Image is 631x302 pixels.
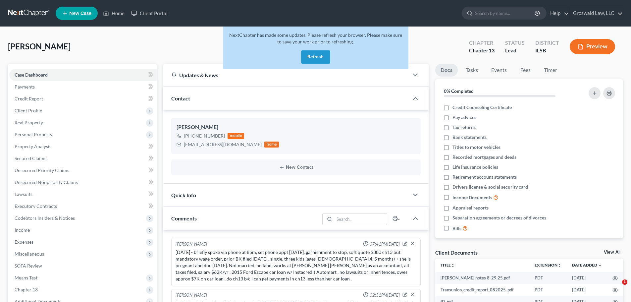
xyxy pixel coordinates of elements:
[15,275,37,280] span: Means Test
[435,272,529,284] td: [PERSON_NAME] notes 8-29.25.pdf
[15,215,75,221] span: Codebtors Insiders & Notices
[452,134,487,141] span: Bank statements
[15,239,33,245] span: Expenses
[539,64,562,77] a: Timer
[15,191,32,197] span: Lawsuits
[469,39,495,47] div: Chapter
[264,142,279,148] div: home
[184,141,262,148] div: [EMAIL_ADDRESS][DOMAIN_NAME]
[15,263,42,269] span: SOFA Review
[529,284,567,296] td: PDF
[370,292,400,298] span: 02:31PM[DATE]
[535,263,561,268] a: Extensionunfold_more
[15,227,30,233] span: Income
[604,250,620,255] a: View All
[535,39,559,47] div: District
[452,114,476,121] span: Pay advices
[598,264,602,268] i: expand_more
[535,47,559,54] div: ILSB
[100,7,128,19] a: Home
[15,72,48,78] span: Case Dashboard
[435,249,478,256] div: Client Documents
[335,213,387,225] input: Search...
[9,164,157,176] a: Unsecured Priority Claims
[15,108,42,113] span: Client Profile
[452,225,461,232] span: Bills
[452,184,528,190] span: Drivers license & social security card
[9,260,157,272] a: SOFA Review
[15,144,51,149] span: Property Analysis
[177,165,415,170] button: New Contact
[15,167,69,173] span: Unsecured Priority Claims
[547,7,569,19] a: Help
[452,174,517,180] span: Retirement account statements
[486,64,512,77] a: Events
[9,81,157,93] a: Payments
[489,47,495,53] span: 13
[176,292,207,299] div: [PERSON_NAME]
[184,133,225,139] div: [PHONE_NUMBER]
[469,47,495,54] div: Chapter
[608,279,624,295] iframe: Intercom live chat
[15,203,57,209] span: Executory Contracts
[176,241,207,248] div: [PERSON_NAME]
[15,84,35,90] span: Payments
[567,272,607,284] td: [DATE]
[572,263,602,268] a: Date Added expand_more
[15,287,38,292] span: Chapter 13
[515,64,536,77] a: Fees
[622,279,627,285] span: 1
[444,88,474,94] strong: 0% Completed
[15,155,46,161] span: Secured Claims
[171,72,401,79] div: Updates & News
[452,154,516,160] span: Recorded mortgages and deeds
[171,192,196,198] span: Quick Info
[452,205,489,211] span: Appraisal reports
[9,200,157,212] a: Executory Contracts
[567,284,607,296] td: [DATE]
[228,133,244,139] div: mobile
[435,284,529,296] td: Transunion_credit_report_082025-pdf
[8,41,71,51] span: [PERSON_NAME]
[15,179,78,185] span: Unsecured Nonpriority Claims
[452,104,512,111] span: Credit Counseling Certificate
[171,95,190,101] span: Contact
[529,272,567,284] td: PDF
[370,241,400,247] span: 07:41PM[DATE]
[452,194,492,201] span: Income Documents
[441,263,455,268] a: Titleunfold_more
[452,214,546,221] span: Separation agreements or decrees of divorces
[9,93,157,105] a: Credit Report
[229,32,402,44] span: NextChapter has made some updates. Please refresh your browser. Please make sure to save your wor...
[9,69,157,81] a: Case Dashboard
[475,7,536,19] input: Search by name...
[15,251,44,257] span: Miscellaneous
[452,124,476,131] span: Tax returns
[176,249,416,282] div: [DATE] - briefly spoke via phone at 8pm, set phone appt [DATE], garnishment to stop, soft quote $...
[177,123,415,131] div: [PERSON_NAME]
[15,96,43,101] span: Credit Report
[570,7,623,19] a: Groswald Law, LLC
[15,120,43,125] span: Real Property
[9,141,157,152] a: Property Analysis
[557,264,561,268] i: unfold_more
[570,39,615,54] button: Preview
[435,64,458,77] a: Docs
[128,7,171,19] a: Client Portal
[9,152,157,164] a: Secured Claims
[171,215,197,221] span: Comments
[9,176,157,188] a: Unsecured Nonpriority Claims
[15,132,52,137] span: Personal Property
[451,264,455,268] i: unfold_more
[9,188,157,200] a: Lawsuits
[505,47,525,54] div: Lead
[452,144,500,151] span: Titles to motor vehicles
[460,64,483,77] a: Tasks
[452,164,498,170] span: Life insurance policies
[505,39,525,47] div: Status
[69,11,91,16] span: New Case
[301,50,330,64] button: Refresh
